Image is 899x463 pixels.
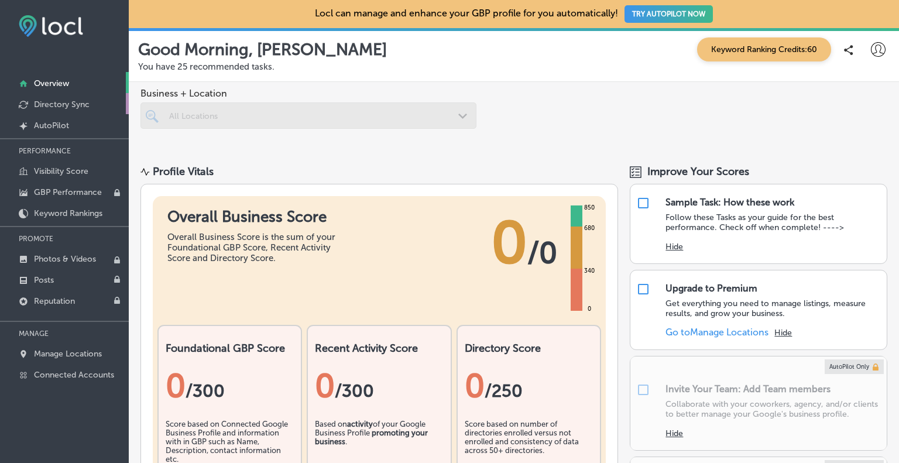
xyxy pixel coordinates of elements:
button: Hide [665,428,683,438]
span: /250 [485,380,523,402]
h1: Overall Business Score [167,208,343,226]
p: You have 25 recommended tasks. [138,61,890,72]
p: Good Morning, [PERSON_NAME] [138,40,387,59]
div: Overall Business Score is the sum of your Foundational GBP Score, Recent Activity Score and Direc... [167,232,343,263]
button: TRY AUTOPILOT NOW [625,5,713,23]
div: Sample Task: How these work [665,197,794,208]
h2: Recent Activity Score [315,342,443,355]
button: Hide [665,242,683,252]
div: 0 [166,366,294,405]
p: Get everything you need to manage listings, measure results, and grow your business. [665,299,881,318]
b: promoting your business [315,428,428,446]
span: /300 [335,380,374,402]
div: Upgrade to Premium [665,283,757,294]
div: 0 [315,366,443,405]
h2: Directory Score [465,342,593,355]
span: / 0 [527,235,557,270]
h2: Foundational GBP Score [166,342,294,355]
button: Hide [774,328,792,338]
p: GBP Performance [34,187,102,197]
div: 340 [582,266,597,276]
p: Follow these Tasks as your guide for the best performance. Check off when complete! ----> [665,212,881,232]
img: fda3e92497d09a02dc62c9cd864e3231.png [19,15,83,37]
p: Overview [34,78,69,88]
p: AutoPilot [34,121,69,131]
span: Keyword Ranking Credits: 60 [697,37,831,61]
a: Go toManage Locations [665,327,768,338]
p: Reputation [34,296,75,306]
span: Improve Your Scores [647,165,749,178]
p: Photos & Videos [34,254,96,264]
p: Visibility Score [34,166,88,176]
span: Business + Location [140,88,476,99]
div: 850 [582,203,597,212]
span: / 300 [186,380,225,402]
p: Connected Accounts [34,370,114,380]
div: Profile Vitals [153,165,214,178]
span: 0 [491,208,527,278]
p: Keyword Rankings [34,208,102,218]
div: 680 [582,224,597,233]
b: activity [347,420,373,428]
div: 0 [585,304,593,314]
div: 0 [465,366,593,405]
p: Directory Sync [34,100,90,109]
p: Manage Locations [34,349,102,359]
p: Posts [34,275,54,285]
